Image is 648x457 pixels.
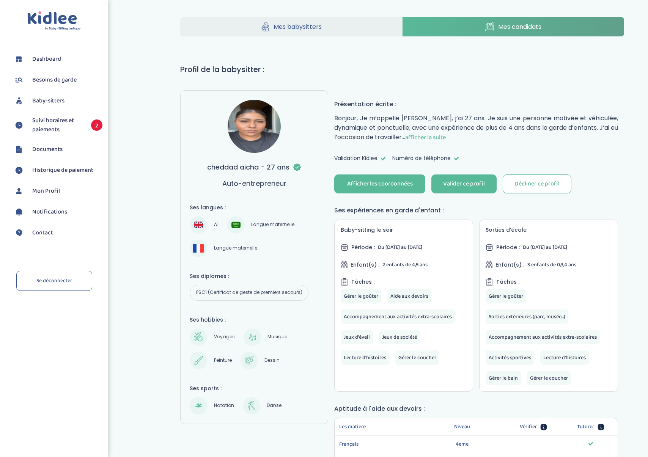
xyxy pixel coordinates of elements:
span: Les matiere [339,423,366,431]
span: Validation Kidlee [334,154,377,162]
button: Décliner ce profil [503,174,571,193]
span: Sorties extérieures (parc, musée...) [489,313,565,321]
span: 2 enfants de 4,5 ans [382,261,428,269]
p: Bonjour, Je m’appelle [PERSON_NAME], j’ai 27 ans. Je suis une personne motivée et véhiculée, dyna... [334,113,618,142]
span: Historique de paiement [32,166,93,175]
span: Suivi horaires et paiements [32,116,83,134]
span: Gérer le coucher [398,353,436,362]
h4: Aptitude à l'aide aux devoirs : [334,404,618,413]
span: Gérer le bain [489,374,518,382]
span: Gérer le goûter [489,292,523,300]
img: profil.svg [13,185,25,197]
span: Gérer le coucher [530,374,568,382]
span: Lecture d'histoires [543,353,586,362]
span: Période : [496,243,520,251]
img: notification.svg [13,206,25,218]
button: Valider ce profil [431,174,497,193]
div: Afficher les coordonnées [347,180,413,188]
span: Peinture [211,356,234,365]
a: Documents [13,144,102,155]
span: Notifications [32,207,67,217]
h5: Baby-sitting le soir [341,226,467,234]
span: Besoins de garde [32,75,77,85]
a: Notifications [13,206,102,218]
span: Enfant(s) : [495,261,524,269]
span: Vérifier [520,423,537,431]
img: Français [193,244,204,252]
span: Mon Profil [32,187,60,196]
span: Du [DATE] au [DATE] [378,243,422,251]
span: Documents [32,145,63,154]
a: Mes candidats [403,17,624,36]
img: Anglais [194,220,203,229]
span: Mes candidats [498,22,541,31]
a: Historique de paiement [13,165,102,176]
span: Tâches : [496,278,519,286]
img: suivihoraire.svg [13,165,25,176]
h4: Ses sports : [190,385,319,393]
h4: Ses expériences en garde d'enfant : [334,206,618,215]
a: Se déconnecter [16,271,92,291]
span: Lecture d'histoires [344,353,386,362]
span: Accompagnement aux activités extra-scolaires [344,313,452,321]
a: Mon Profil [13,185,102,197]
span: Tutorer [577,423,594,431]
span: Gérer le goûter [344,292,378,300]
img: logo.svg [27,11,81,31]
h4: Ses diplomes : [190,272,319,280]
span: Tâches : [351,278,374,286]
span: Accompagnement aux activités extra-scolaires [489,333,597,341]
span: PSC1 (Certificat de geste de premiers secours) [193,288,305,297]
button: Afficher les coordonnées [334,174,425,193]
a: Contact [13,227,102,239]
span: Enfant(s) : [351,261,379,269]
div: Valider ce profil [443,180,485,188]
img: dashboard.svg [13,53,25,65]
p: Auto-entrepreneur [222,178,286,188]
h1: Profil de la babysitter : [180,64,624,75]
span: Activités sportives [489,353,531,362]
a: Dashboard [13,53,102,65]
span: Niveau [454,423,470,431]
span: Français [339,440,413,448]
h3: cheddad aicha - 27 ans [207,162,302,172]
span: Voyages [211,333,237,342]
span: A1 [211,220,221,229]
span: 4eme [456,440,469,448]
span: 2 [91,119,102,131]
img: suivihoraire.svg [13,119,25,131]
span: Du [DATE] au [DATE] [523,243,567,251]
span: Langue maternelle [211,244,260,253]
span: Langue maternelle [249,220,297,229]
a: Suivi horaires et paiements 2 [13,116,102,134]
h4: Ses hobbies : [190,316,319,324]
span: Numéro de téléphone [392,154,451,162]
a: Mes babysitters [180,17,402,36]
div: Décliner ce profil [514,180,560,188]
span: Contact [32,228,53,237]
span: Danse [264,401,284,410]
img: besoin.svg [13,74,25,86]
span: Musique [265,333,290,342]
span: Natation [211,401,236,410]
span: afficher la suite [405,133,446,142]
span: Mes babysitters [274,22,322,31]
h4: Ses langues : [190,204,319,212]
h5: Sorties d’école [486,226,612,234]
img: contact.svg [13,227,25,239]
img: documents.svg [13,144,25,155]
span: Aide aux devoirs [390,292,428,300]
span: Jeux d'éveil [344,333,370,341]
span: Baby-sitters [32,96,64,105]
img: babysitters.svg [13,95,25,107]
img: avatar [228,100,281,153]
a: Besoins de garde [13,74,102,86]
span: Dessin [262,356,282,365]
h4: Présentation écrite : [334,99,618,109]
span: Jeux de société [382,333,417,341]
img: Arabe [231,220,241,229]
span: 3 enfants de 0,3,4 ans [527,261,576,269]
span: Période : [351,243,375,251]
a: Baby-sitters [13,95,102,107]
span: Dashboard [32,55,61,64]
